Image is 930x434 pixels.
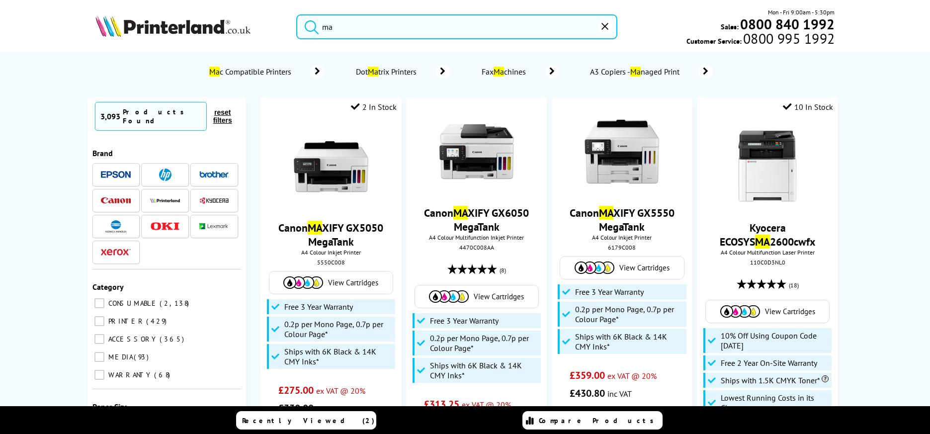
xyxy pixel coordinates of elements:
[589,65,713,79] a: A3 Copiers -Managed Print
[208,65,325,79] a: Mac Compatible Printers
[101,171,131,178] img: Epson
[106,370,153,379] span: WARRANTY
[565,261,678,274] a: View Cartridges
[755,235,770,249] mark: MA
[94,334,104,344] input: ACCESSORY 365
[575,304,683,324] span: 0.2p per Mono Page, 0.7p per Colour Page*
[106,335,159,344] span: ACCESSORY
[585,114,659,189] img: canon-maxify-gx5550-front-small.jpg
[296,14,617,39] input: Search product or brand
[209,67,220,77] mark: Ma
[474,292,524,301] span: View Cartridges
[92,282,124,292] span: Category
[95,15,251,37] img: Printerland Logo
[742,34,835,43] span: 0800 995 1992
[420,290,533,303] a: View Cartridges
[150,222,180,231] img: OKI
[274,276,388,289] a: View Cartridges
[106,299,159,308] span: CONSUMABLE
[424,206,529,234] a: CanonMAXIFY GX6050 MegaTank
[94,352,104,362] input: MEDIA 93
[570,369,605,382] span: £359.00
[575,287,644,297] span: Free 3 Year Warranty
[500,261,506,280] span: (8)
[351,102,397,112] div: 2 In Stock
[730,129,805,204] img: kyocera-ma2600cwfx-main-large-small.jpg
[768,7,835,17] span: Mon - Fri 9:00am - 5:30pm
[720,221,815,249] a: Kyocera ECOSYSMA2600cwfx
[154,370,172,379] span: 68
[294,129,368,204] img: Canon-GX5050-Front-Main-Small.jpg
[278,221,383,249] a: CanonMAXIFY GX5050 MegaTank
[268,259,394,266] div: 5550C008
[106,317,145,326] span: PRINTER
[480,65,559,79] a: FaxMachines
[242,416,375,425] span: Recently Viewed (2)
[739,19,835,29] a: 0800 840 1992
[199,197,229,204] img: Kyocera
[539,416,659,425] span: Compare Products
[559,244,685,251] div: 6179C008
[414,244,539,251] div: 4470C008AA
[368,67,378,77] mark: Ma
[570,387,605,400] span: £430.80
[783,102,833,112] div: 10 In Stock
[100,111,120,121] span: 3,093
[740,15,835,33] b: 0800 840 1992
[430,360,538,380] span: Ships with 6K Black & 14K CMY Inks*
[599,206,613,220] mark: MA
[208,67,295,77] span: c Compatible Printers
[721,375,829,385] span: Ships with 1.5K CMYK Toner*
[265,249,396,256] span: A4 Colour Inkjet Printer
[150,198,180,203] img: Printerland
[630,67,641,77] mark: Ma
[160,299,191,308] span: 2,138
[207,108,239,125] button: reset filters
[308,221,322,235] mark: MA
[411,234,542,241] span: A4 Colour Multifunction Inkjet Printer
[789,276,799,295] span: (18)
[607,389,632,399] span: inc VAT
[570,206,675,234] a: CanonMAXIFY GX5550 MegaTank
[462,400,511,410] span: ex VAT @ 20%
[720,305,760,318] img: Cartridges
[453,206,468,220] mark: MA
[199,223,229,229] img: Lexmark
[94,316,104,326] input: PRINTER 429
[328,278,378,287] span: View Cartridges
[721,22,739,31] span: Sales:
[95,15,284,39] a: Printerland Logo
[278,384,314,397] span: £275.00
[92,402,128,412] span: Paper Size
[160,335,186,344] span: 365
[354,65,450,79] a: DotMatrix Printers
[159,169,171,181] img: HP
[354,67,422,77] span: Dot trix Printers
[106,352,133,361] span: MEDIA
[522,411,663,430] a: Compare Products
[101,197,131,204] img: Canon
[721,393,829,413] span: Lowest Running Costs in its Class
[619,263,670,272] span: View Cartridges
[92,148,113,158] span: Brand
[494,67,504,77] mark: Ma
[430,316,499,326] span: Free 3 Year Warranty
[123,107,201,125] div: Products Found
[686,34,835,46] span: Customer Service:
[284,319,393,339] span: 0.2p per Mono Page, 0.7p per Colour Page*
[283,276,323,289] img: Cartridges
[589,67,683,77] span: A3 Copiers - naged Print
[607,371,657,381] span: ex VAT @ 20%
[721,358,817,368] span: Free 2 Year On-Site Warranty
[199,171,229,178] img: Brother
[429,290,469,303] img: Cartridges
[134,352,151,361] span: 93
[105,220,127,233] img: Konica Minolta
[702,249,833,256] span: A4 Colour Multifunction Laser Printer
[557,234,687,241] span: A4 Colour Inkjet Printer
[94,370,104,380] input: WARRANTY 68
[101,249,131,256] img: Xerox
[316,386,365,396] span: ex VAT @ 20%
[765,307,815,316] span: View Cartridges
[316,404,340,414] span: inc VAT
